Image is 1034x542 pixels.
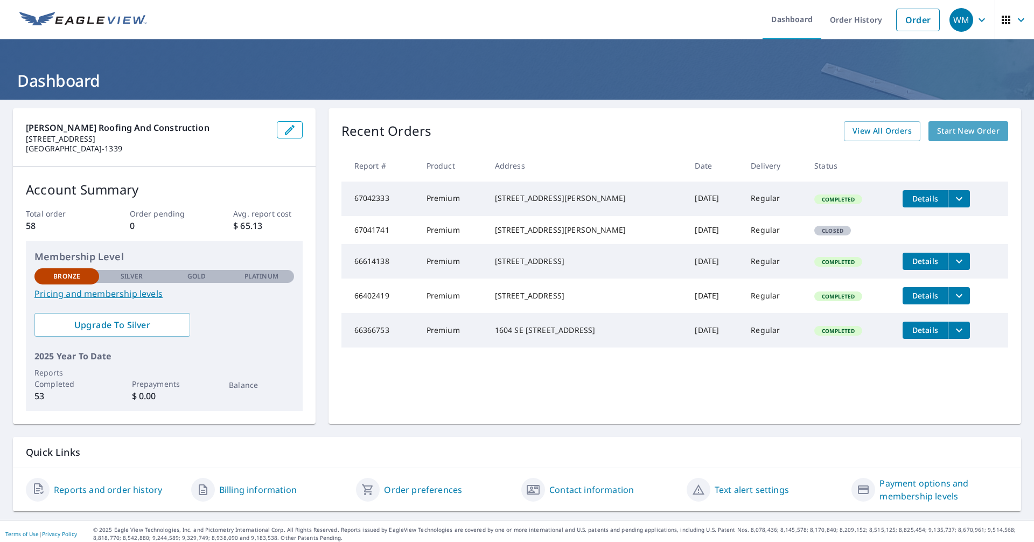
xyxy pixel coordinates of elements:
[742,244,806,279] td: Regular
[418,244,486,279] td: Premium
[93,526,1029,542] p: © 2025 Eagle View Technologies, Inc. and Pictometry International Corp. All Rights Reserved. Repo...
[715,483,789,496] a: Text alert settings
[341,244,418,279] td: 66614138
[853,124,912,138] span: View All Orders
[742,150,806,182] th: Delivery
[686,182,742,216] td: [DATE]
[418,279,486,313] td: Premium
[844,121,920,141] a: View All Orders
[948,322,970,339] button: filesDropdownBtn-66366753
[187,272,206,281] p: Gold
[26,121,268,134] p: [PERSON_NAME] Roofing And Construction
[26,446,1008,459] p: Quick Links
[903,253,948,270] button: detailsBtn-66614138
[686,216,742,244] td: [DATE]
[53,272,80,281] p: Bronze
[132,378,197,390] p: Prepayments
[42,530,77,538] a: Privacy Policy
[815,327,861,335] span: Completed
[742,216,806,244] td: Regular
[384,483,462,496] a: Order preferences
[909,325,941,335] span: Details
[903,190,948,207] button: detailsBtn-67042333
[244,272,278,281] p: Platinum
[341,313,418,348] td: 66366753
[26,219,95,232] p: 58
[495,225,678,235] div: [STREET_ADDRESS][PERSON_NAME]
[815,196,861,203] span: Completed
[219,483,297,496] a: Billing information
[948,253,970,270] button: filesDropdownBtn-66614138
[34,350,294,363] p: 2025 Year To Date
[132,390,197,402] p: $ 0.00
[903,322,948,339] button: detailsBtn-66366753
[418,150,486,182] th: Product
[486,150,687,182] th: Address
[742,313,806,348] td: Regular
[341,182,418,216] td: 67042333
[54,483,162,496] a: Reports and order history
[948,287,970,304] button: filesDropdownBtn-66402419
[815,227,850,234] span: Closed
[341,121,432,141] p: Recent Orders
[495,256,678,267] div: [STREET_ADDRESS]
[5,530,39,538] a: Terms of Use
[949,8,973,32] div: WM
[418,313,486,348] td: Premium
[495,193,678,204] div: [STREET_ADDRESS][PERSON_NAME]
[686,244,742,279] td: [DATE]
[341,150,418,182] th: Report #
[418,182,486,216] td: Premium
[815,293,861,300] span: Completed
[34,367,99,390] p: Reports Completed
[229,379,294,391] p: Balance
[341,279,418,313] td: 66402419
[686,279,742,313] td: [DATE]
[34,249,294,264] p: Membership Level
[341,216,418,244] td: 67041741
[233,208,302,219] p: Avg. report cost
[233,219,302,232] p: $ 65.13
[879,477,1008,503] a: Payment options and membership levels
[948,190,970,207] button: filesDropdownBtn-67042333
[34,390,99,402] p: 53
[686,313,742,348] td: [DATE]
[909,256,941,266] span: Details
[896,9,940,31] a: Order
[34,313,190,337] a: Upgrade To Silver
[495,325,678,336] div: 1604 SE [STREET_ADDRESS]
[121,272,143,281] p: Silver
[909,290,941,301] span: Details
[26,134,268,144] p: [STREET_ADDRESS]
[26,144,268,154] p: [GEOGRAPHIC_DATA]-1339
[742,279,806,313] td: Regular
[43,319,181,331] span: Upgrade To Silver
[806,150,894,182] th: Status
[130,219,199,232] p: 0
[26,208,95,219] p: Total order
[34,287,294,300] a: Pricing and membership levels
[742,182,806,216] td: Regular
[5,531,77,537] p: |
[549,483,634,496] a: Contact information
[815,258,861,266] span: Completed
[13,70,1021,92] h1: Dashboard
[130,208,199,219] p: Order pending
[26,180,303,199] p: Account Summary
[418,216,486,244] td: Premium
[928,121,1008,141] a: Start New Order
[937,124,1000,138] span: Start New Order
[495,290,678,301] div: [STREET_ADDRESS]
[686,150,742,182] th: Date
[19,12,146,28] img: EV Logo
[903,287,948,304] button: detailsBtn-66402419
[909,193,941,204] span: Details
